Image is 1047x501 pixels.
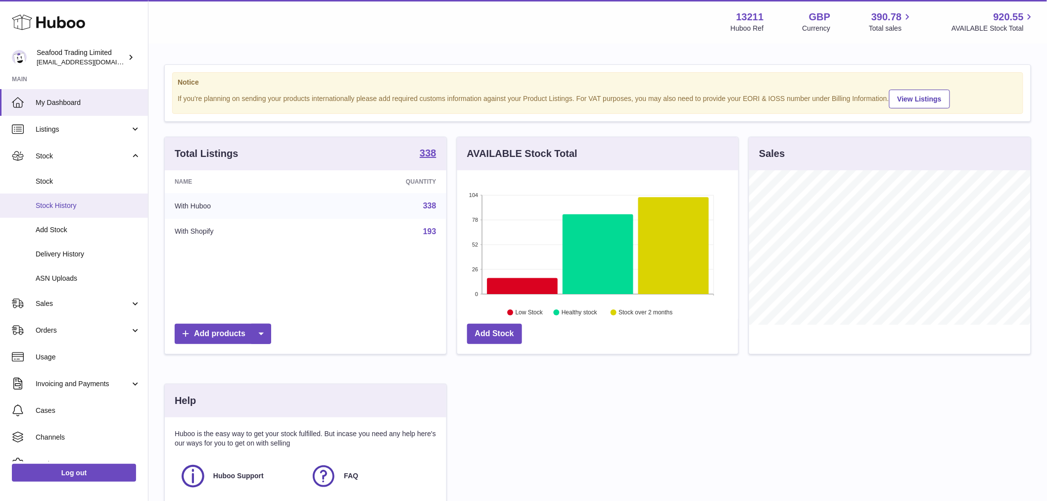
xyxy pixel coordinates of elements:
[317,170,446,193] th: Quantity
[36,406,141,415] span: Cases
[420,148,436,160] a: 338
[423,227,436,236] a: 193
[178,78,1018,87] strong: Notice
[36,299,130,308] span: Sales
[36,201,141,210] span: Stock History
[178,88,1018,108] div: If you're planning on sending your products internationally please add required customs informati...
[36,125,130,134] span: Listings
[36,274,141,283] span: ASN Uploads
[472,242,478,248] text: 52
[467,324,522,344] a: Add Stock
[36,98,141,107] span: My Dashboard
[871,10,902,24] span: 390.78
[175,394,196,407] h3: Help
[889,90,950,108] a: View Listings
[36,379,130,389] span: Invoicing and Payments
[809,10,830,24] strong: GBP
[175,429,436,448] p: Huboo is the easy way to get your stock fulfilled. But incase you need any help here's our ways f...
[994,10,1024,24] span: 920.55
[165,219,317,245] td: With Shopify
[175,147,238,160] h3: Total Listings
[467,147,577,160] h3: AVAILABLE Stock Total
[562,309,598,316] text: Healthy stock
[952,10,1035,33] a: 920.55 AVAILABLE Stock Total
[344,471,358,481] span: FAQ
[37,58,145,66] span: [EMAIL_ADDRESS][DOMAIN_NAME]
[736,10,764,24] strong: 13211
[803,24,831,33] div: Currency
[469,192,478,198] text: 104
[213,471,264,481] span: Huboo Support
[180,463,300,490] a: Huboo Support
[759,147,785,160] h3: Sales
[516,309,543,316] text: Low Stock
[731,24,764,33] div: Huboo Ref
[310,463,431,490] a: FAQ
[36,250,141,259] span: Delivery History
[36,459,141,469] span: Settings
[37,48,126,67] div: Seafood Trading Limited
[175,324,271,344] a: Add products
[12,464,136,482] a: Log out
[36,177,141,186] span: Stock
[475,291,478,297] text: 0
[423,201,436,210] a: 338
[36,151,130,161] span: Stock
[165,193,317,219] td: With Huboo
[165,170,317,193] th: Name
[619,309,672,316] text: Stock over 2 months
[36,352,141,362] span: Usage
[472,266,478,272] text: 26
[869,24,913,33] span: Total sales
[952,24,1035,33] span: AVAILABLE Stock Total
[12,50,27,65] img: internalAdmin-13211@internal.huboo.com
[472,217,478,223] text: 78
[869,10,913,33] a: 390.78 Total sales
[36,326,130,335] span: Orders
[420,148,436,158] strong: 338
[36,433,141,442] span: Channels
[36,225,141,235] span: Add Stock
